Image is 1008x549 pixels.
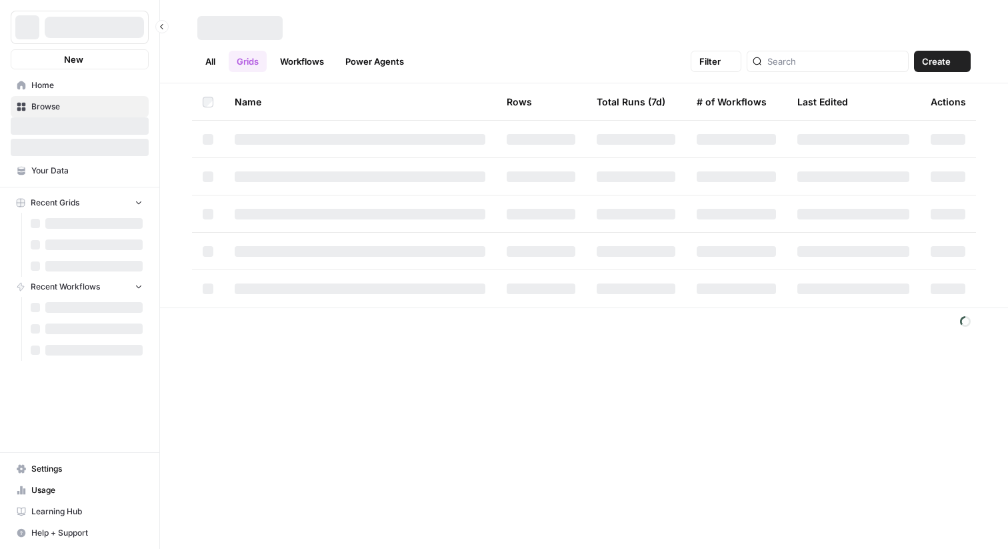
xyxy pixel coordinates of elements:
div: Last Edited [797,83,848,120]
span: Settings [31,463,143,475]
button: Recent Workflows [11,277,149,297]
a: Home [11,75,149,96]
a: Usage [11,480,149,501]
div: # of Workflows [697,83,767,120]
span: Create [922,55,951,68]
a: Browse [11,96,149,117]
span: Filter [699,55,721,68]
button: Filter [691,51,741,72]
span: Home [31,79,143,91]
a: Grids [229,51,267,72]
button: Create [914,51,971,72]
div: Name [235,83,485,120]
a: Learning Hub [11,501,149,522]
a: All [197,51,223,72]
a: Settings [11,458,149,480]
div: Total Runs (7d) [597,83,665,120]
button: New [11,49,149,69]
span: Browse [31,101,143,113]
span: Recent Workflows [31,281,100,293]
span: Usage [31,484,143,496]
input: Search [767,55,903,68]
a: Your Data [11,160,149,181]
a: Workflows [272,51,332,72]
a: Power Agents [337,51,412,72]
span: Your Data [31,165,143,177]
button: Recent Grids [11,193,149,213]
span: New [64,53,83,66]
div: Actions [931,83,966,120]
span: Help + Support [31,527,143,539]
button: Help + Support [11,522,149,544]
span: Learning Hub [31,506,143,518]
span: Recent Grids [31,197,79,209]
div: Rows [507,83,532,120]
